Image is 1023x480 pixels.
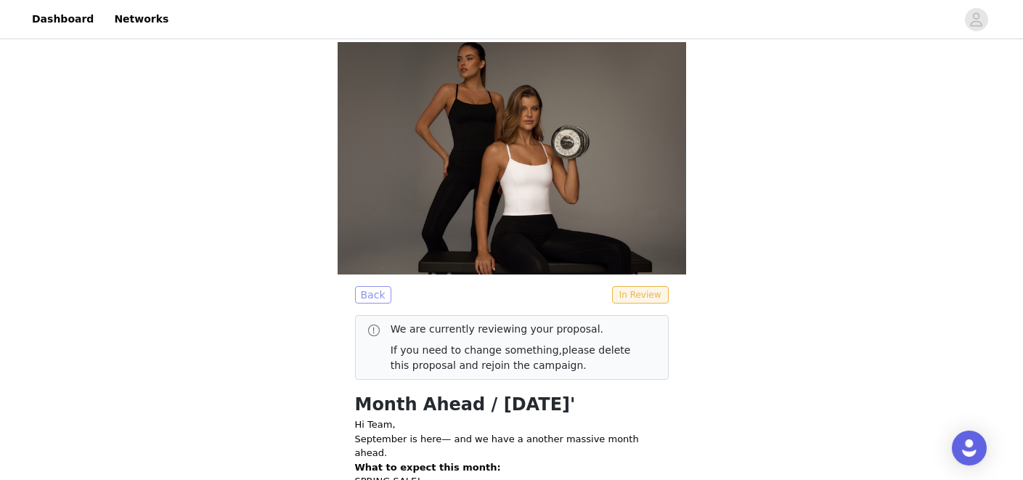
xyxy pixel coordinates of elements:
[355,432,669,460] p: September is here— and we have a another massive month ahead.
[969,8,983,31] div: avatar
[355,462,501,473] strong: What to expect this month:
[612,286,669,304] span: In Review
[355,391,669,418] h1: Month Ahead / [DATE]'
[338,42,686,274] img: campaign image
[391,343,645,373] p: If you need to change something,
[391,322,645,337] p: We are currently reviewing your proposal.
[952,431,987,465] div: Open Intercom Messenger
[355,418,669,432] p: Hi Team,
[355,286,391,304] button: Back
[23,3,102,36] a: Dashboard
[105,3,177,36] a: Networks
